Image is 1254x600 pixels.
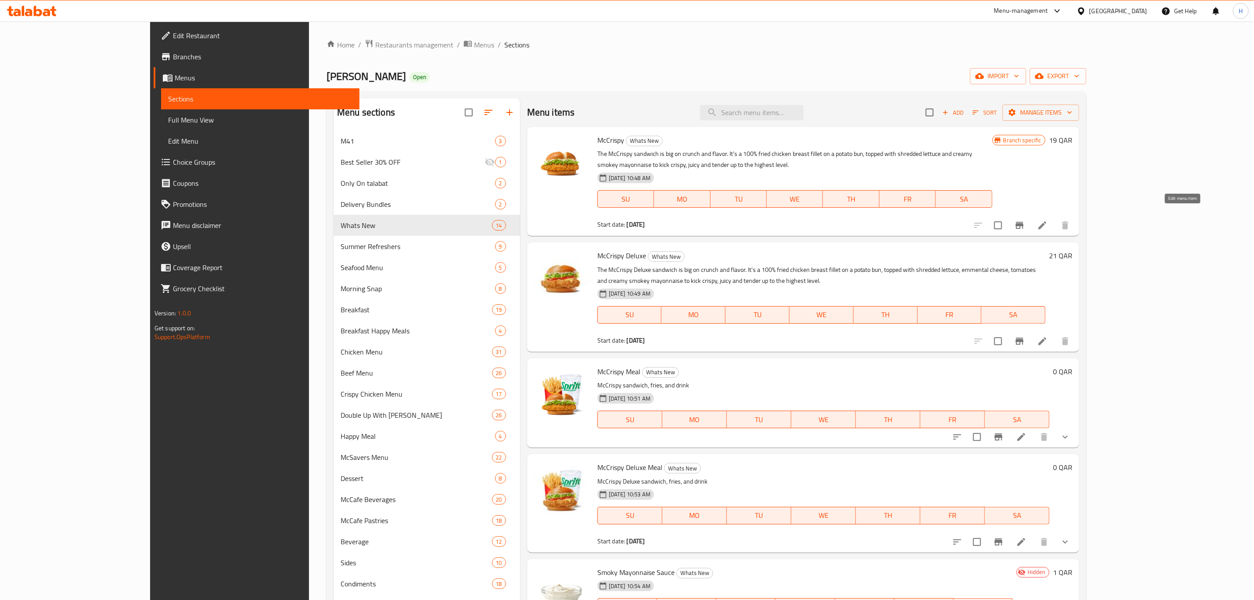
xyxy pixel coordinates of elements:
button: Manage items [1002,105,1079,121]
div: Crispy Chicken Menu [341,389,492,399]
div: Morning Snap8 [334,278,520,299]
span: SU [601,413,659,426]
a: Promotions [154,194,359,215]
span: Grocery Checklist [173,283,352,294]
div: Beverage [341,536,492,547]
div: McSavers Menu22 [334,447,520,468]
span: Sections [504,40,529,50]
span: Smoky Mayonnaise Sauce [597,566,675,579]
span: Choice Groups [173,157,352,167]
button: delete [1055,215,1076,236]
button: Add [939,106,967,119]
span: McCrispy [597,134,624,147]
div: items [495,157,506,167]
button: FR [920,411,985,428]
div: items [492,578,506,589]
img: McCrispy Deluxe Meal [534,461,590,517]
span: 5 [496,264,506,272]
span: McCrispy Meal [597,365,640,378]
div: M41 [341,136,495,146]
span: Beef Menu [341,368,492,378]
a: Grocery Checklist [154,278,359,299]
div: Whats New14 [334,215,520,236]
li: / [457,40,460,50]
span: 17 [492,390,506,398]
span: Coverage Report [173,262,352,273]
div: Beef Menu26 [334,362,520,383]
span: Whats New [341,220,492,231]
div: Whats New [676,568,713,578]
span: [DATE] 10:48 AM [605,174,654,182]
span: Edit Restaurant [173,30,352,41]
span: [DATE] 10:49 AM [605,289,654,298]
a: Edit menu item [1037,336,1048,347]
button: WE [790,306,854,324]
span: [DATE] 10:51 AM [605,394,654,403]
button: delete [1034,531,1055,553]
li: / [498,40,501,50]
span: 9 [496,242,506,251]
div: items [492,536,506,547]
span: Add item [939,106,967,119]
span: 2 [496,200,506,209]
div: Crispy Chicken Menu17 [334,383,520,405]
span: McCafe Beverages [341,494,492,505]
span: Start date: [597,219,625,230]
div: items [495,473,506,484]
button: delete [1055,331,1076,352]
span: Condiments [341,578,492,589]
span: Menus [175,72,352,83]
button: delete [1034,427,1055,448]
img: McCrispy Deluxe [534,249,590,306]
a: Menu disclaimer [154,215,359,236]
svg: Show Choices [1060,537,1071,547]
div: items [492,494,506,505]
button: TH [854,306,918,324]
p: McCrispy sandwich, fries, and drink [597,380,1049,391]
span: Breakfast Happy Meals [341,325,495,336]
span: FR [883,193,932,206]
span: FR [921,308,978,321]
a: Sections [161,88,359,109]
img: McCrispy Meal [534,365,590,422]
span: Select all sections [460,103,478,122]
div: items [492,347,506,357]
span: TH [857,308,914,321]
div: Open [410,72,430,83]
span: MO [666,509,723,522]
div: Whats New [664,463,701,473]
nav: Menu sections [334,127,520,598]
button: import [970,68,1026,84]
button: SU [597,190,654,208]
span: Best Seller 30% OFF [341,157,485,167]
div: Dessert8 [334,468,520,489]
span: Sections [168,94,352,104]
button: TU [727,507,791,524]
span: Dessert [341,473,495,484]
span: Sort [973,108,997,118]
div: items [495,262,506,273]
span: import [977,71,1019,82]
span: 18 [492,580,506,588]
div: McCafe Pastries18 [334,510,520,531]
b: [DATE] [627,335,645,346]
button: FR [918,306,982,324]
span: WE [793,308,850,321]
button: Add section [499,102,520,123]
span: 22 [492,453,506,462]
a: Support.OpsPlatform [155,331,210,343]
span: 19 [492,306,506,314]
button: TU [727,411,791,428]
span: Open [410,73,430,81]
div: Breakfast [341,304,492,315]
div: M413 [334,130,520,152]
button: SU [597,306,662,324]
a: Coverage Report [154,257,359,278]
span: Only On talabat [341,178,495,188]
button: TH [856,411,920,428]
a: Upsell [154,236,359,257]
span: H [1239,6,1243,16]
